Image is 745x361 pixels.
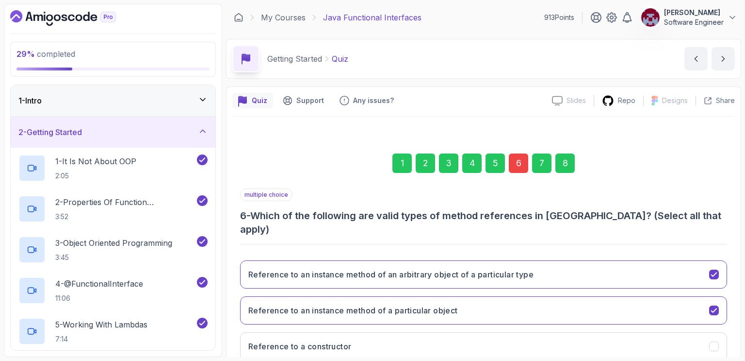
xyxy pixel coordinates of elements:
button: 1-Intro [11,85,215,116]
button: Feedback button [334,93,400,108]
p: Any issues? [353,96,394,105]
button: 2-Properties Of Function Programming3:52 [18,195,208,223]
a: Dashboard [10,10,138,26]
button: Reference to an instance method of an arbitrary object of a particular type [240,260,727,289]
button: 3-Object Oriented Programming3:45 [18,236,208,263]
div: 1 [392,154,412,173]
button: 5-Working With Lambdas7:14 [18,318,208,345]
p: 913 Points [544,13,574,22]
p: Getting Started [267,53,322,65]
p: 3 - Object Oriented Programming [55,237,172,249]
p: Quiz [252,96,267,105]
button: previous content [684,47,708,70]
p: Quiz [332,53,348,65]
h3: Reference to a constructor [248,341,351,352]
div: 2 [416,154,435,173]
p: 5 - Working With Lambdas [55,319,147,330]
div: 4 [462,154,482,173]
h3: 1 - Intro [18,95,42,106]
p: Repo [618,96,635,105]
div: 5 [486,154,505,173]
p: 3:52 [55,212,195,222]
h3: Reference to an instance method of a particular object [248,305,458,316]
iframe: chat widget [704,322,735,351]
p: 1 - It Is Not About OOP [55,155,136,167]
button: next content [712,47,735,70]
button: 1-It Is Not About OOP2:05 [18,155,208,182]
p: Java Functional Interfaces [323,12,421,23]
a: My Courses [261,12,306,23]
p: Slides [567,96,586,105]
p: 7:14 [55,334,147,344]
button: Reference to an instance method of a particular object [240,296,727,325]
div: 3 [439,154,458,173]
p: 2:05 [55,171,136,181]
div: 7 [532,154,551,173]
p: 3:45 [55,253,172,262]
button: Support button [277,93,330,108]
button: 2-Getting Started [11,117,215,148]
iframe: chat widget [561,116,735,317]
img: user profile image [641,8,660,27]
span: 29 % [16,49,35,59]
p: [PERSON_NAME] [664,8,724,17]
p: Software Engineer [664,17,724,27]
p: multiple choice [240,189,292,201]
p: Support [296,96,324,105]
p: 2 - Properties Of Function Programming [55,196,195,208]
div: 8 [555,154,575,173]
button: quiz button [232,93,273,108]
p: Share [716,96,735,105]
button: user profile image[PERSON_NAME]Software Engineer [641,8,737,27]
button: 4-@FunctionalInterface11:06 [18,277,208,304]
a: Dashboard [234,13,243,22]
a: Repo [594,95,643,107]
button: Share [696,96,735,105]
h3: 6 - Which of the following are valid types of method references in [GEOGRAPHIC_DATA]? (Select all... [240,209,727,236]
p: Designs [662,96,688,105]
span: completed [16,49,75,59]
div: 6 [509,154,528,173]
h3: Reference to an instance method of an arbitrary object of a particular type [248,269,534,280]
h3: 2 - Getting Started [18,126,82,138]
button: Reference to a constructor [240,332,727,361]
p: 11:06 [55,293,143,303]
p: 4 - @FunctionalInterface [55,278,143,290]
